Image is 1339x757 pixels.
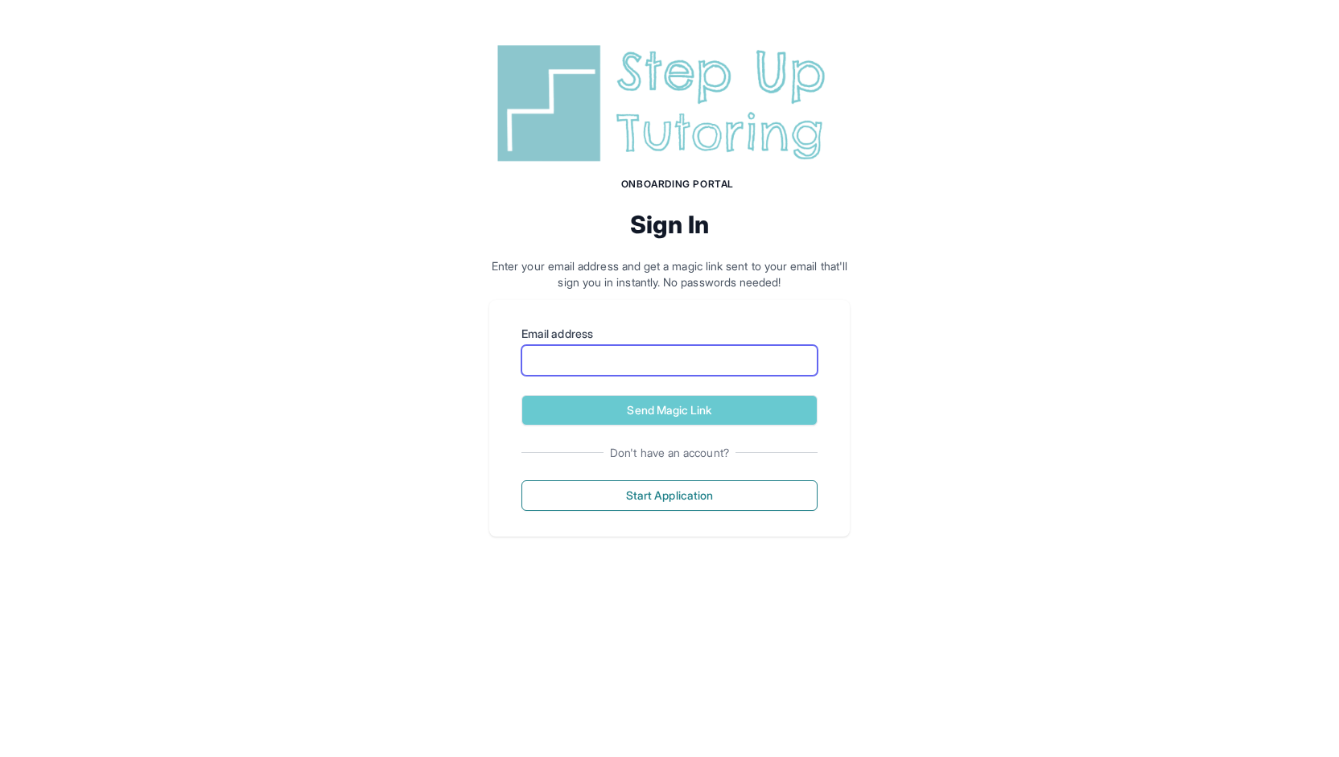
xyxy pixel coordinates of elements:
label: Email address [521,326,818,342]
button: Start Application [521,480,818,511]
img: Step Up Tutoring horizontal logo [489,39,850,168]
h2: Sign In [489,210,850,239]
p: Enter your email address and get a magic link sent to your email that'll sign you in instantly. N... [489,258,850,290]
h1: Onboarding Portal [505,178,850,191]
span: Don't have an account? [604,445,735,461]
button: Send Magic Link [521,395,818,426]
